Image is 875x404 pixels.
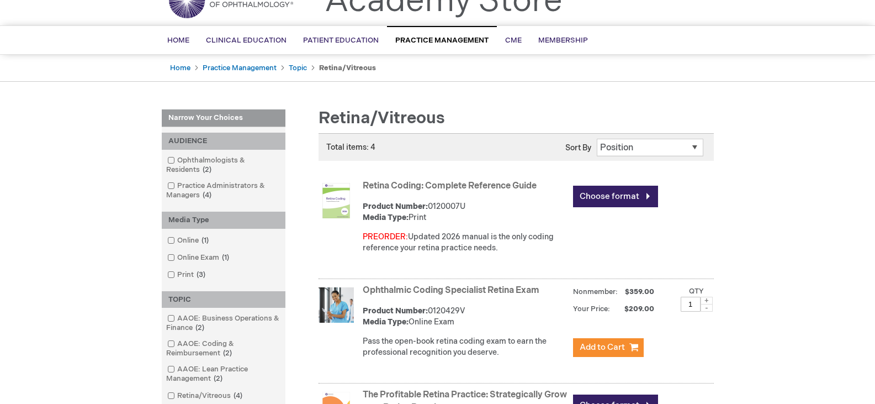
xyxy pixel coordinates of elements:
[165,181,283,201] a: Practice Administrators & Managers4
[170,64,190,72] a: Home
[363,232,408,242] font: PREORDER:
[505,36,522,45] span: CME
[319,287,354,323] img: Ophthalmic Coding Specialist Retina Exam
[573,338,644,357] button: Add to Cart
[193,323,207,332] span: 2
[165,339,283,359] a: AAOE: Coding & Reimbursement2
[200,191,214,200] span: 4
[165,253,234,263] a: Online Exam1
[565,143,591,153] label: Sort By
[220,349,235,358] span: 2
[580,342,625,353] span: Add to Cart
[326,143,375,152] span: Total items: 4
[165,313,283,333] a: AAOE: Business Operations & Finance2
[231,391,245,400] span: 4
[219,253,232,262] span: 1
[612,305,656,313] span: $209.00
[200,165,214,174] span: 2
[573,305,610,313] strong: Your Price:
[363,201,568,223] div: 0120007U Print
[573,186,658,207] a: Choose format
[319,108,445,128] span: Retina/Vitreous
[395,36,489,45] span: Practice Management
[363,181,537,191] a: Retina Coding: Complete Reference Guide
[319,183,354,218] img: Retina Coding: Complete Reference Guide
[162,212,285,229] div: Media Type
[363,202,428,211] strong: Product Number:
[363,317,409,327] strong: Media Type:
[303,36,379,45] span: Patient Education
[363,232,568,254] p: Updated 2026 manual is the only coding reference your retina practice needs.
[211,374,225,383] span: 2
[573,285,618,299] strong: Nonmember:
[167,36,189,45] span: Home
[165,155,283,175] a: Ophthalmologists & Residents2
[165,235,213,246] a: Online1
[623,287,656,296] span: $359.00
[165,270,210,280] a: Print3
[289,64,307,72] a: Topic
[363,306,428,316] strong: Product Number:
[203,64,277,72] a: Practice Management
[363,336,568,358] p: Pass the open-book retina coding exam to earn the professional recognition you deserve.
[199,236,211,245] span: 1
[319,64,376,72] strong: Retina/Vitreous
[363,285,539,296] a: Ophthalmic Coding Specialist Retina Exam
[162,291,285,308] div: TOPIC
[689,287,704,296] label: Qty
[206,36,287,45] span: Clinical Education
[162,133,285,150] div: AUDIENCE
[194,270,208,279] span: 3
[538,36,588,45] span: Membership
[681,297,701,312] input: Qty
[165,364,283,384] a: AAOE: Lean Practice Management2
[363,306,568,328] div: 0120429V Online Exam
[363,213,409,222] strong: Media Type:
[162,109,285,127] strong: Narrow Your Choices
[165,391,247,401] a: Retina/Vitreous4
